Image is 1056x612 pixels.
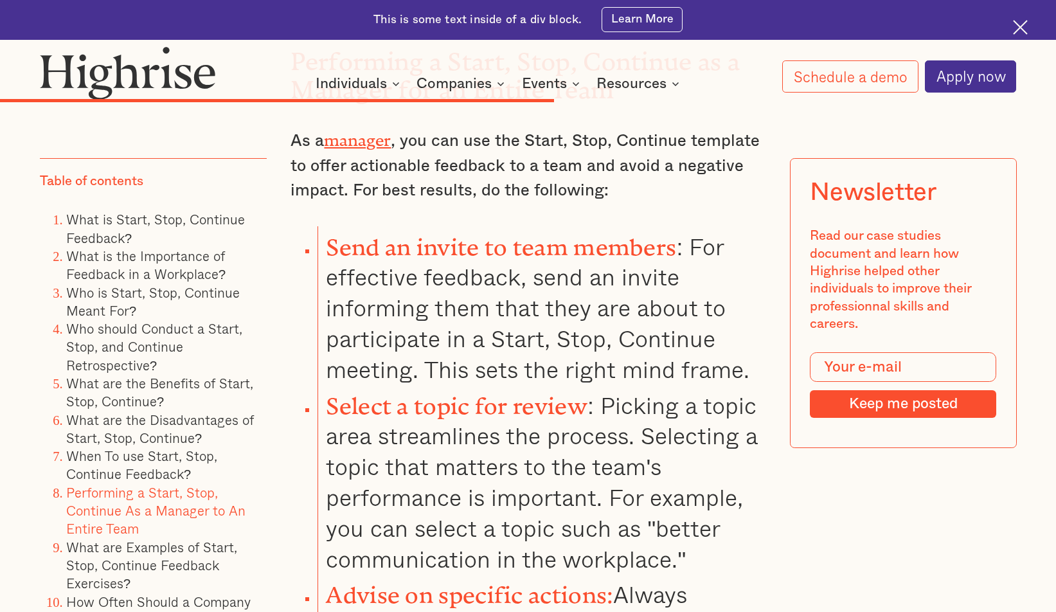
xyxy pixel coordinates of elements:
[66,410,254,448] a: What are the Disadvantages of Start, Stop, Continue?
[373,12,582,28] div: This is some text inside of a div block.
[40,172,143,190] div: Table of contents
[596,76,667,91] div: Resources
[318,226,765,385] li: : For effective feedback, send an invite informing them that they are about to participate in a S...
[810,228,996,333] div: Read our case studies document and learn how Highrise helped other individuals to improve their p...
[326,234,676,249] strong: Send an invite to team members
[416,76,508,91] div: Companies
[522,76,584,91] div: Events
[40,46,217,100] img: Highrise logo
[522,76,567,91] div: Events
[602,7,683,32] a: Learn More
[326,582,613,597] strong: Advise on specific actions:
[291,125,765,203] p: As a , you can use the Start, Stop, Continue template to offer actionable feedback to a team and ...
[596,76,683,91] div: Resources
[66,318,242,375] a: Who should Conduct a Start, Stop, and Continue Retrospective?
[66,446,217,484] a: When To use Start, Stop, Continue Feedback?
[66,282,240,321] a: Who is Start, Stop, Continue Meant For?
[810,352,996,382] input: Your e-mail
[66,210,245,248] a: What is Start, Stop, Continue Feedback?
[810,179,936,208] div: Newsletter
[66,373,253,411] a: What are the Benefits of Start, Stop, Continue?
[925,60,1016,93] a: Apply now
[810,390,996,418] input: Keep me posted
[66,246,226,284] a: What is the Importance of Feedback in a Workplace?
[416,76,492,91] div: Companies
[810,352,996,418] form: Modal Form
[1013,20,1028,35] img: Cross icon
[782,60,918,93] a: Schedule a demo
[316,76,387,91] div: Individuals
[318,385,765,575] li: : Picking a topic area streamlines the process. Selecting a topic that matters to the team's perf...
[324,130,391,141] a: manager
[326,393,587,408] strong: Select a topic for review
[316,76,404,91] div: Individuals
[66,482,246,539] a: Performing a Start, Stop, Continue As a Manager to An Entire Team
[66,537,237,594] a: What are Examples of Start, Stop, Continue Feedback Exercises?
